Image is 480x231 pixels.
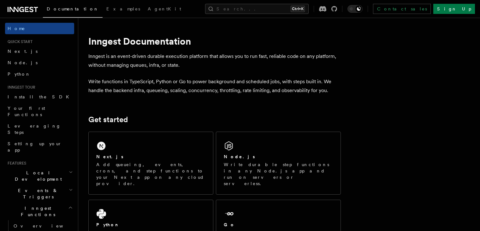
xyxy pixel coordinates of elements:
[106,6,140,11] span: Examples
[5,205,68,218] span: Inngest Functions
[216,132,341,195] a: Node.jsWrite durable step functions in any Node.js app and run on servers or serverless.
[5,68,74,80] a: Python
[205,4,309,14] button: Search...Ctrl+K
[5,46,74,57] a: Next.js
[96,222,120,228] h2: Python
[5,23,74,34] a: Home
[5,161,26,166] span: Features
[88,132,213,195] a: Next.jsAdd queueing, events, crons, and step functions to your Next app on any cloud provider.
[224,161,333,187] p: Write durable step functions in any Node.js app and run on servers or serverless.
[88,52,341,70] p: Inngest is an event-driven durable execution platform that allows you to run fast, reliable code ...
[144,2,185,17] a: AgentKit
[14,223,79,228] span: Overview
[373,4,431,14] a: Contact sales
[5,85,35,90] span: Inngest tour
[8,60,38,65] span: Node.js
[96,153,123,160] h2: Next.js
[5,185,74,203] button: Events & Triggers
[5,138,74,156] a: Setting up your app
[88,35,341,47] h1: Inngest Documentation
[5,170,69,182] span: Local Development
[5,57,74,68] a: Node.js
[291,6,305,12] kbd: Ctrl+K
[5,103,74,120] a: Your first Functions
[8,72,31,77] span: Python
[8,123,61,135] span: Leveraging Steps
[5,39,33,44] span: Quick start
[5,120,74,138] a: Leveraging Steps
[8,141,62,153] span: Setting up your app
[5,167,74,185] button: Local Development
[43,2,103,18] a: Documentation
[5,91,74,103] a: Install the SDK
[148,6,181,11] span: AgentKit
[47,6,99,11] span: Documentation
[5,187,69,200] span: Events & Triggers
[8,49,38,54] span: Next.js
[103,2,144,17] a: Examples
[224,222,235,228] h2: Go
[8,25,25,32] span: Home
[224,153,255,160] h2: Node.js
[5,203,74,220] button: Inngest Functions
[433,4,475,14] a: Sign Up
[347,5,363,13] button: Toggle dark mode
[88,115,128,124] a: Get started
[8,94,73,99] span: Install the SDK
[8,106,45,117] span: Your first Functions
[88,77,341,95] p: Write functions in TypeScript, Python or Go to power background and scheduled jobs, with steps bu...
[96,161,205,187] p: Add queueing, events, crons, and step functions to your Next app on any cloud provider.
